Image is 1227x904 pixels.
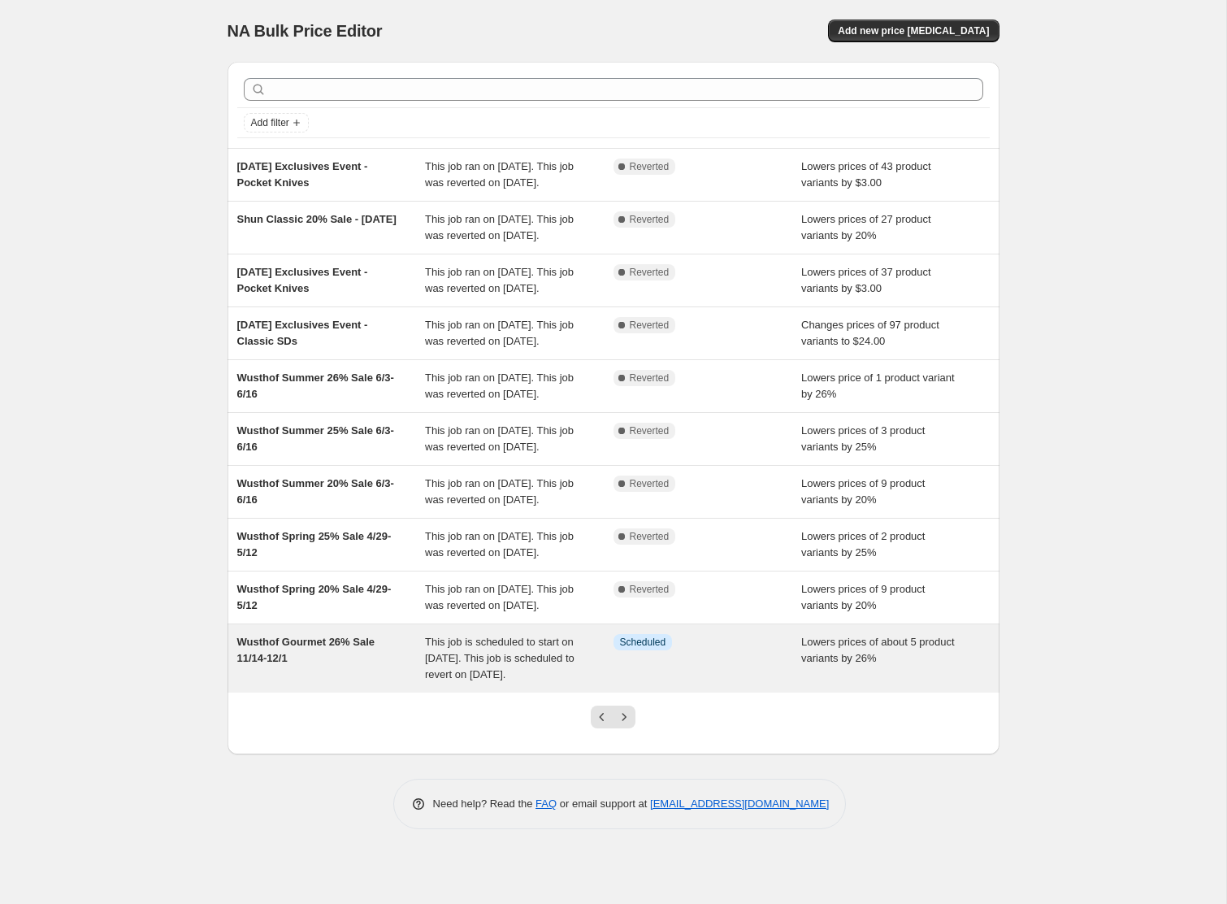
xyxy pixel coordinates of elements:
span: Add new price [MEDICAL_DATA] [838,24,989,37]
span: Reverted [630,583,670,596]
span: Lowers prices of 3 product variants by 25% [801,424,925,453]
span: This job ran on [DATE]. This job was reverted on [DATE]. [425,213,574,241]
span: This job ran on [DATE]. This job was reverted on [DATE]. [425,424,574,453]
span: This job ran on [DATE]. This job was reverted on [DATE]. [425,583,574,611]
span: This job ran on [DATE]. This job was reverted on [DATE]. [425,372,574,400]
span: Lowers prices of 37 product variants by $3.00 [801,266,931,294]
button: Add filter [244,113,309,133]
span: Changes prices of 97 product variants to $24.00 [801,319,939,347]
a: FAQ [535,798,557,810]
span: Shun Classic 20% Sale - [DATE] [237,213,397,225]
span: Add filter [251,116,289,129]
span: Lowers prices of 9 product variants by 20% [801,583,925,611]
span: [DATE] Exclusives Event - Pocket Knives [237,266,368,294]
span: Reverted [630,319,670,332]
span: Reverted [630,372,670,385]
span: Reverted [630,266,670,279]
span: This job ran on [DATE]. This job was reverted on [DATE]. [425,319,574,347]
span: Reverted [630,213,670,226]
span: This job ran on [DATE]. This job was reverted on [DATE]. [425,160,574,189]
span: Wusthof Gourmet 26% Sale 11/14-12/1 [237,636,375,664]
span: Reverted [630,530,670,543]
span: This job ran on [DATE]. This job was reverted on [DATE]. [425,477,574,506]
span: Lowers prices of 9 product variants by 20% [801,477,925,506]
button: Add new price [MEDICAL_DATA] [828,20,999,42]
span: Reverted [630,477,670,490]
span: Lowers prices of 43 product variants by $3.00 [801,160,931,189]
span: Reverted [630,424,670,437]
span: Wusthof Summer 25% Sale 6/3-6/16 [237,424,394,453]
span: This job ran on [DATE]. This job was reverted on [DATE]. [425,530,574,558]
span: Lowers price of 1 product variant by 26% [801,372,955,400]
button: Next [613,706,635,728]
span: Need help? Read the [433,798,536,810]
span: Lowers prices of about 5 product variants by 26% [801,636,955,664]
span: Wusthof Summer 20% Sale 6/3-6/16 [237,477,394,506]
span: or email support at [557,798,650,810]
button: Previous [591,706,613,728]
span: Wusthof Spring 25% Sale 4/29-5/12 [237,530,392,558]
span: [DATE] Exclusives Event - Classic SDs [237,319,368,347]
span: Wusthof Summer 26% Sale 6/3-6/16 [237,372,394,400]
span: Lowers prices of 2 product variants by 25% [801,530,925,558]
span: Lowers prices of 27 product variants by 20% [801,213,931,241]
nav: Pagination [591,706,635,728]
span: Scheduled [620,636,666,649]
span: NA Bulk Price Editor [228,22,383,40]
span: Wusthof Spring 20% Sale 4/29-5/12 [237,583,392,611]
span: Reverted [630,160,670,173]
span: [DATE] Exclusives Event - Pocket Knives [237,160,368,189]
span: This job is scheduled to start on [DATE]. This job is scheduled to revert on [DATE]. [425,636,574,680]
span: This job ran on [DATE]. This job was reverted on [DATE]. [425,266,574,294]
a: [EMAIL_ADDRESS][DOMAIN_NAME] [650,798,829,810]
